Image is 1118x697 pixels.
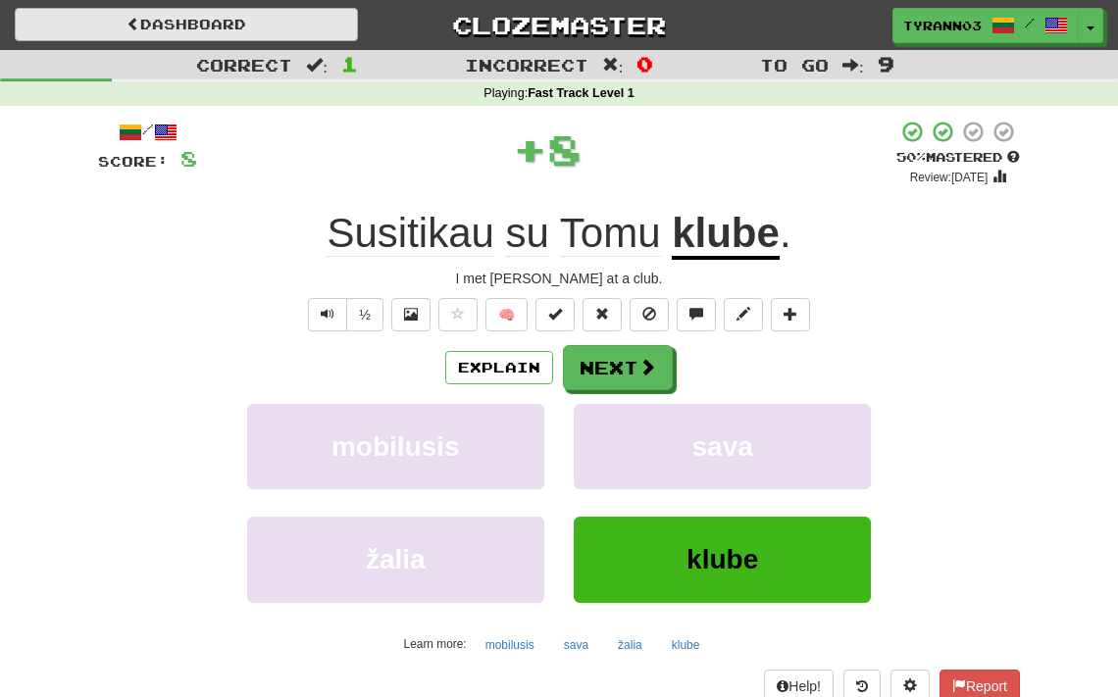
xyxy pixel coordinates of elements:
[438,298,478,331] button: Favorite sentence (alt+f)
[327,210,493,257] span: Susitikau
[98,120,197,144] div: /
[903,17,982,34] span: Tyrann03
[574,404,871,489] button: sava
[528,86,635,100] strong: Fast Track Level 1
[445,351,553,384] button: Explain
[780,210,791,256] span: .
[485,298,528,331] button: 🧠
[560,210,661,257] span: Tomu
[677,298,716,331] button: Discuss sentence (alt+u)
[346,298,383,331] button: ½
[513,120,547,178] span: +
[387,8,731,42] a: Clozemaster
[15,8,358,41] a: Dashboard
[535,298,575,331] button: Set this sentence to 100% Mastered (alt+m)
[475,630,545,660] button: mobilusis
[341,52,358,75] span: 1
[98,269,1020,288] div: I met [PERSON_NAME] at a club.
[391,298,431,331] button: Show image (alt+x)
[196,55,292,75] span: Correct
[180,146,197,171] span: 8
[607,630,653,660] button: žalia
[553,630,599,660] button: sava
[602,57,624,74] span: :
[896,149,1020,167] div: Mastered
[304,298,383,331] div: Text-to-speech controls
[896,149,926,165] span: 50 %
[892,8,1079,43] a: Tyrann03 /
[760,55,829,75] span: To go
[771,298,810,331] button: Add to collection (alt+a)
[366,544,426,574] span: žalia
[306,57,328,74] span: :
[583,298,622,331] button: Reset to 0% Mastered (alt+r)
[878,52,894,75] span: 9
[724,298,763,331] button: Edit sentence (alt+d)
[661,630,711,660] button: klube
[465,55,588,75] span: Incorrect
[636,52,653,75] span: 0
[247,517,544,602] button: žalia
[686,544,758,574] span: klube
[672,210,780,260] u: klube
[308,298,347,331] button: Play sentence audio (ctl+space)
[98,153,169,170] span: Score:
[506,210,549,257] span: su
[563,345,673,390] button: Next
[1025,16,1035,29] span: /
[404,637,467,651] small: Learn more:
[331,431,460,462] span: mobilusis
[910,171,989,184] small: Review: [DATE]
[247,404,544,489] button: mobilusis
[842,57,864,74] span: :
[574,517,871,602] button: klube
[547,124,582,174] span: 8
[692,431,753,462] span: sava
[630,298,669,331] button: Ignore sentence (alt+i)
